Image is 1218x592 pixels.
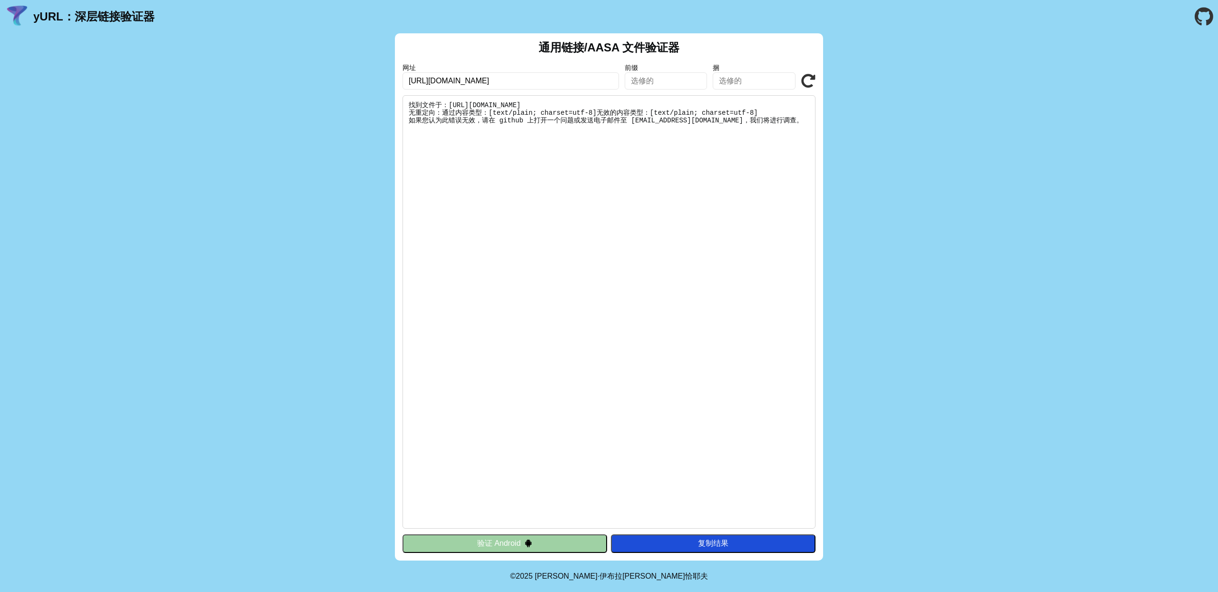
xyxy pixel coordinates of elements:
font: 深层链接验证器 [75,10,155,23]
font: © [510,572,516,580]
a: 迈克尔·伊布拉吉姆恰耶夫的个人网站 [535,572,708,580]
font: yURL： [33,10,75,23]
font: [PERSON_NAME]·伊布拉[PERSON_NAME]恰耶夫 [535,572,708,580]
img: yURL 徽标 [5,4,29,29]
font: 无重定向：通过 [409,109,455,117]
input: 必需的 [403,72,619,90]
button: 验证 Android [403,534,607,552]
input: 选修的 [713,72,796,90]
font: 验证 Android [477,539,521,547]
img: droidIcon.svg [524,539,532,547]
font: 无效的内容类型：[text/plain; charset=utf-8] [597,109,758,117]
button: 复制结果 [611,534,815,552]
font: [URL][DOMAIN_NAME] [449,101,521,109]
a: yURL：深层链接验证器 [33,10,155,23]
font: 内容类型：[text/plain; charset=utf-8] [455,109,597,117]
font: 网址 [403,64,416,71]
font: 找到文件于： [409,101,449,109]
font: 2025 [516,572,533,580]
font: 通用链接/AASA 文件验证器 [539,41,679,54]
input: 选修的 [625,72,707,90]
font: 如果您认为此错误无效，请在 github 上打开一个问题或发送电子邮件至 [EMAIL_ADDRESS][DOMAIN_NAME]，我们将进行调查。 [409,117,803,124]
font: 捆 [713,64,719,71]
font: 前缀 [625,64,638,71]
font: 复制结果 [698,539,728,547]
